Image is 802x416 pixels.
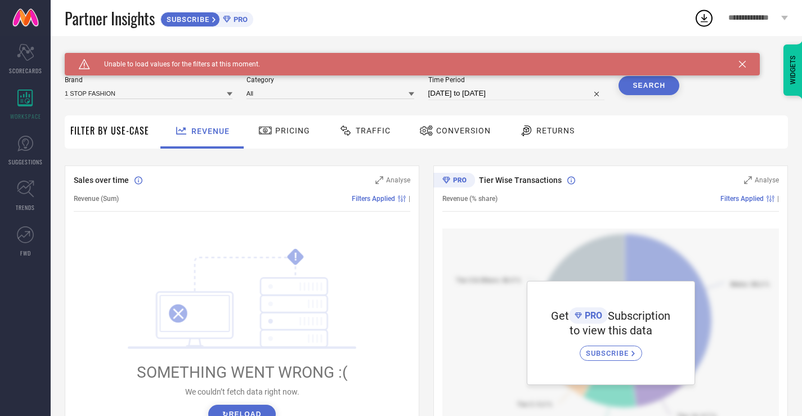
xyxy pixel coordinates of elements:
span: Subscription [608,309,670,323]
span: Filters Applied [720,195,764,203]
svg: Zoom [744,176,752,184]
span: PRO [231,15,248,24]
span: We couldn’t fetch data right now. [185,387,299,396]
span: Revenue (Sum) [74,195,119,203]
span: Get [551,309,569,323]
span: TRENDS [16,203,35,212]
span: SUBSCRIBE [586,349,631,357]
span: WORKSPACE [10,112,41,120]
a: SUBSCRIBE [580,337,642,361]
span: Filters Applied [352,195,395,203]
span: SCORECARDS [9,66,42,75]
span: to view this data [570,324,652,337]
div: Open download list [694,8,714,28]
span: SUBSCRIBE [161,15,212,24]
span: Tier Wise Transactions [479,176,562,185]
span: SYSTEM WORKSPACE [65,53,143,62]
div: Premium [433,173,475,190]
input: Select time period [428,87,605,100]
a: SUBSCRIBEPRO [160,9,253,27]
span: Traffic [356,126,391,135]
span: FWD [20,249,31,257]
span: Pricing [275,126,310,135]
span: Conversion [436,126,491,135]
svg: Zoom [375,176,383,184]
span: SOMETHING WENT WRONG :( [137,363,348,382]
span: Revenue (% share) [442,195,498,203]
span: Filter By Use-Case [70,124,149,137]
span: | [777,195,779,203]
span: Returns [536,126,575,135]
span: Time Period [428,76,605,84]
span: Analyse [755,176,779,184]
span: Sales over time [74,176,129,185]
span: PRO [582,310,602,321]
span: Category [247,76,414,84]
span: Brand [65,76,232,84]
span: Unable to load values for the filters at this moment. [90,60,260,68]
span: Analyse [386,176,410,184]
tspan: ! [294,251,297,263]
span: SUGGESTIONS [8,158,43,166]
span: Partner Insights [65,7,155,30]
button: Search [619,76,679,95]
span: Revenue [191,127,230,136]
span: | [409,195,410,203]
